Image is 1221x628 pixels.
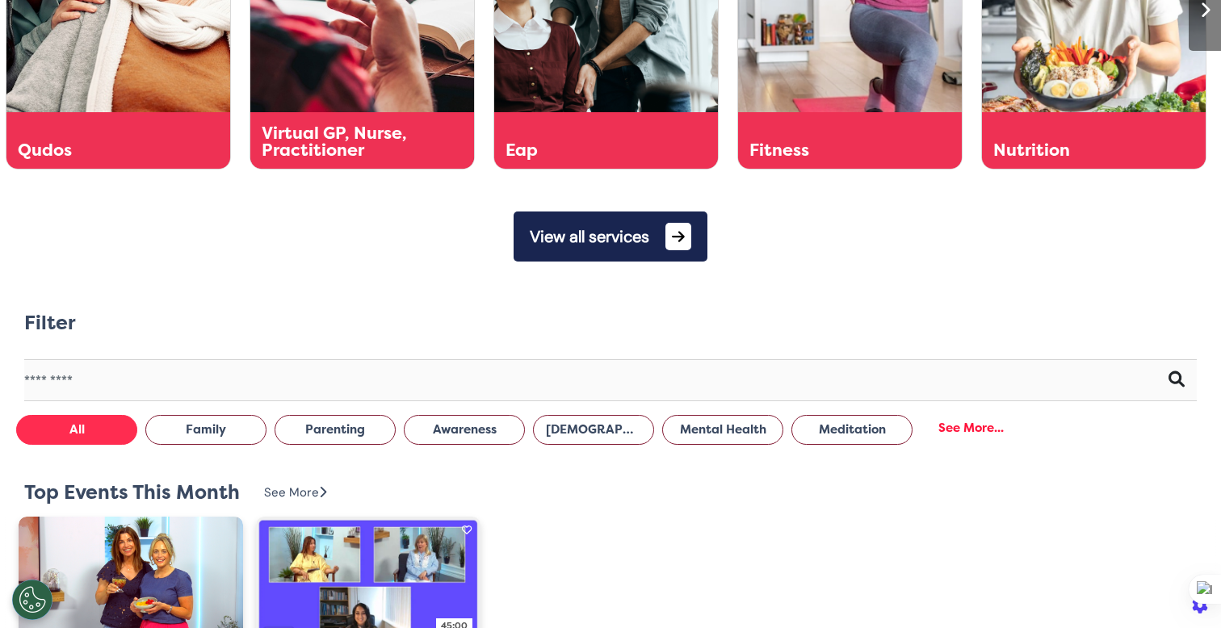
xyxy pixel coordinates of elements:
[264,484,326,502] div: See More
[24,312,76,335] h2: Filter
[662,415,783,445] button: Mental Health
[921,413,1022,443] div: See More...
[533,415,654,445] button: [DEMOGRAPHIC_DATA] Health
[18,142,174,159] div: Qudos
[24,481,240,504] h2: Top Events This Month
[275,415,396,445] button: Parenting
[514,211,707,262] button: View all services
[262,125,418,159] div: Virtual GP, Nurse, Practitioner
[145,415,266,445] button: Family
[749,142,906,159] div: Fitness
[506,142,662,159] div: Eap
[16,415,137,445] button: All
[404,415,525,445] button: Awareness
[791,415,913,445] button: Meditation
[12,580,52,620] button: Open Preferences
[993,142,1150,159] div: Nutrition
